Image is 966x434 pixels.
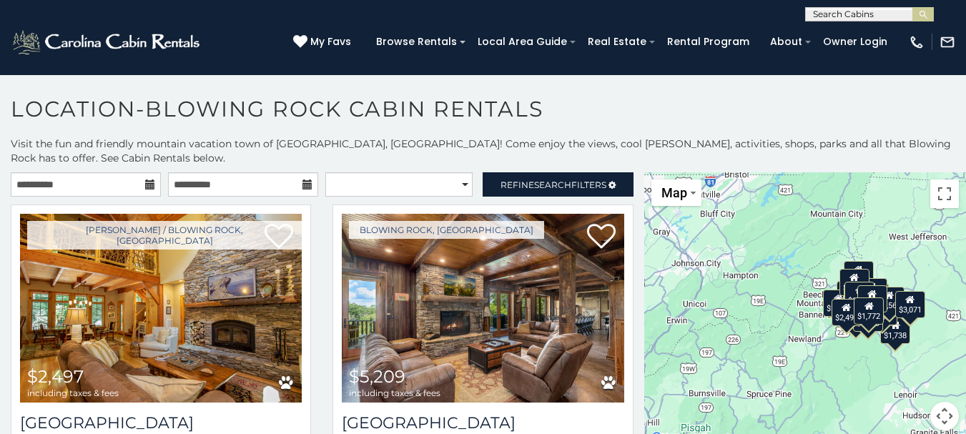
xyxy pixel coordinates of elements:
img: phone-regular-white.png [909,34,925,50]
button: Change map style [651,179,701,206]
button: Toggle fullscreen view [930,179,959,208]
span: $5,209 [349,366,405,387]
button: Map camera controls [930,402,959,430]
div: $1,772 [854,297,884,324]
h3: Renaissance Lodge [342,413,624,433]
img: Mountain Song Lodge [20,214,302,403]
a: Rental Program [660,31,756,53]
a: My Favs [293,34,355,50]
div: $2,240 [844,260,874,287]
a: [PERSON_NAME] / Blowing Rock, [GEOGRAPHIC_DATA] [27,221,302,250]
a: Owner Login [816,31,894,53]
a: [GEOGRAPHIC_DATA] [20,413,302,433]
span: Search [534,179,571,190]
span: $2,497 [27,366,84,387]
a: About [763,31,809,53]
h3: Mountain Song Lodge [20,413,302,433]
img: mail-regular-white.png [940,34,955,50]
div: $2,319 [857,285,887,312]
div: $2,497 [832,298,862,325]
a: Real Estate [581,31,654,53]
img: White-1-2.png [11,28,204,56]
div: $1,583 [839,269,869,296]
a: Browse Rentals [369,31,464,53]
div: $1,203 [853,305,883,332]
div: $3,071 [895,291,925,318]
span: including taxes & fees [27,388,119,398]
a: Blowing Rock, [GEOGRAPHIC_DATA] [349,221,544,239]
div: $1,738 [880,316,910,343]
span: Map [661,185,687,200]
span: including taxes & fees [349,388,440,398]
a: RefineSearchFilters [483,172,633,197]
span: My Favs [310,34,351,49]
img: Renaissance Lodge [342,214,624,403]
div: $1,575 [857,277,887,305]
a: Renaissance Lodge $5,209 including taxes & fees [342,214,624,403]
a: [GEOGRAPHIC_DATA] [342,413,624,433]
span: Refine Filters [501,179,606,190]
a: Add to favorites [587,222,616,252]
div: $1,512 [823,289,853,316]
a: Local Area Guide [470,31,574,53]
div: $1,566 [874,286,905,313]
a: Mountain Song Lodge $2,497 including taxes & fees [20,214,302,403]
div: $1,381 [844,281,874,308]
